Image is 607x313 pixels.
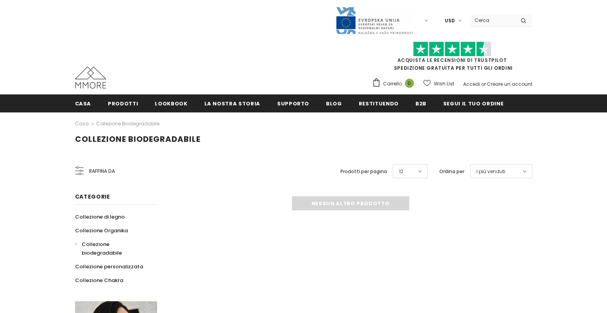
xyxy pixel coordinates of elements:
[75,100,91,107] span: Casa
[443,100,503,107] span: Segui il tuo ordine
[463,81,480,87] a: Accedi
[415,94,426,112] a: B2B
[108,100,138,107] span: Prodotti
[204,94,260,112] a: La nostra storia
[75,277,123,284] span: Collezione Chakra
[445,17,455,25] span: USD
[383,80,402,88] span: Carrello
[75,263,143,270] span: Collezione personalizzata
[413,42,491,57] img: Fidati di Pilot Stars
[96,120,159,127] a: Collezione biodegradabile
[439,168,464,175] label: Ordina per
[405,79,414,88] span: 0
[415,100,426,107] span: B2B
[204,100,260,107] span: La nostra storia
[155,100,187,107] span: Lookbook
[476,168,505,175] span: I più venduti
[359,94,399,112] a: Restituendo
[326,94,342,112] a: Blog
[82,241,122,257] span: Collezione biodegradabile
[75,237,149,260] a: Collezione biodegradabile
[470,14,515,26] input: Search Site
[89,167,115,175] span: Raffina da
[277,100,309,107] span: supporto
[75,193,110,201] span: Categorie
[277,94,309,112] a: supporto
[155,94,187,112] a: Lookbook
[481,81,486,87] span: or
[443,94,503,112] a: Segui il tuo ordine
[434,80,454,88] span: Wish List
[75,210,125,224] a: Collezione di legno
[335,17,414,24] a: Javni Razpis
[108,94,138,112] a: Prodotti
[75,94,91,112] a: Casa
[372,78,418,90] a: Carrello 0
[75,273,123,287] a: Collezione Chakra
[398,57,507,63] a: Acquista le recensioni di TrustPilot
[75,227,128,234] span: Collezione Organika
[75,119,89,128] a: Casa
[75,134,201,145] span: Collezione biodegradabile
[75,213,125,221] span: Collezione di legno
[335,6,414,35] img: Javni Razpis
[372,45,532,71] span: SPEDIZIONE GRATUITA PER TUTTI GLI ORDINI
[75,67,106,89] img: Casi MMORE
[75,260,143,273] a: Collezione personalizzata
[75,224,128,237] a: Collezione Organika
[399,168,403,175] span: 12
[487,81,532,87] a: Creare un account
[423,77,454,90] a: Wish List
[326,100,342,107] span: Blog
[340,168,387,175] label: Prodotti per pagina
[359,100,399,107] span: Restituendo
